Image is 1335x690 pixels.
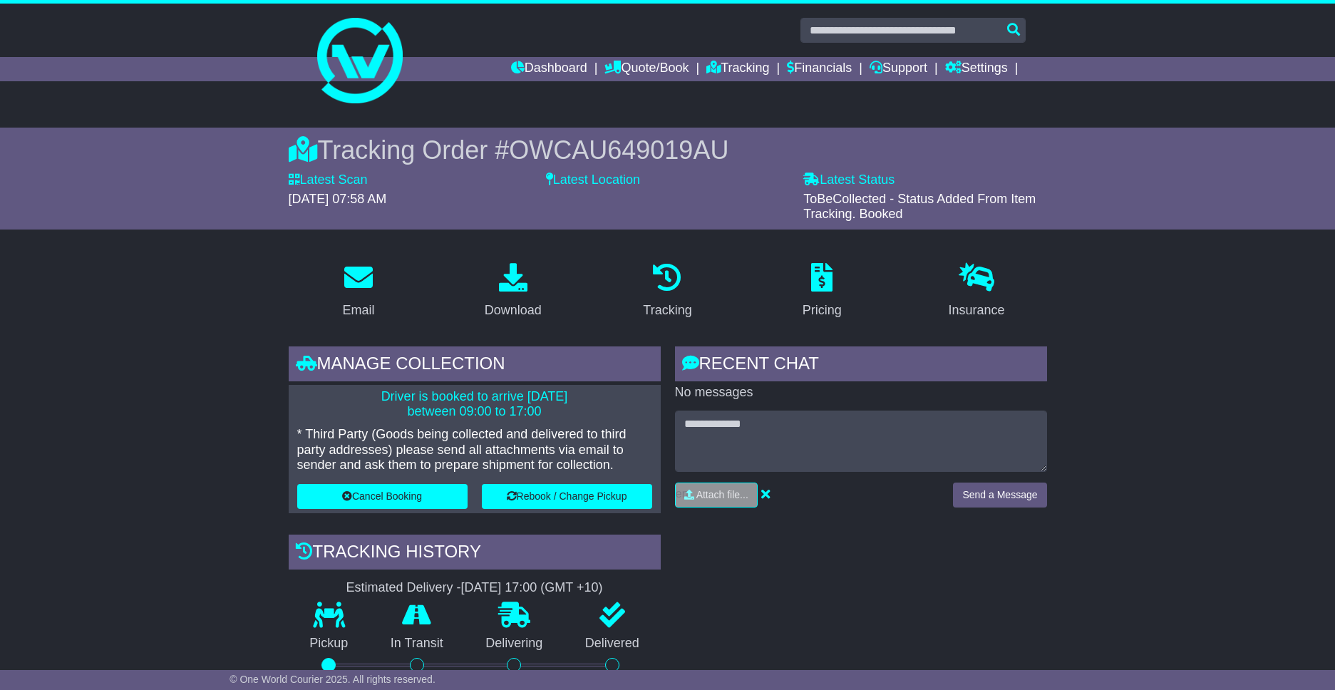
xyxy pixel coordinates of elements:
div: Download [485,301,542,320]
a: Tracking [634,258,701,325]
a: Quote/Book [604,57,689,81]
p: Pickup [289,636,370,652]
label: Latest Location [546,172,640,188]
p: Driver is booked to arrive [DATE] between 09:00 to 17:00 [297,389,652,420]
a: Pricing [793,258,851,325]
p: No messages [675,385,1047,401]
button: Rebook / Change Pickup [482,484,652,509]
p: In Transit [369,636,465,652]
div: Tracking [643,301,691,320]
span: ToBeCollected - Status Added From Item Tracking. Booked [803,192,1036,222]
div: RECENT CHAT [675,346,1047,385]
a: Financials [787,57,852,81]
div: Tracking history [289,535,661,573]
div: Pricing [803,301,842,320]
label: Latest Scan [289,172,368,188]
a: Tracking [706,57,769,81]
a: Download [475,258,551,325]
div: [DATE] 17:00 (GMT +10) [461,580,603,596]
span: © One World Courier 2025. All rights reserved. [230,674,435,685]
button: Cancel Booking [297,484,468,509]
span: OWCAU649019AU [509,135,728,165]
a: Insurance [939,258,1014,325]
a: Dashboard [511,57,587,81]
div: Insurance [949,301,1005,320]
div: Email [342,301,374,320]
p: Delivered [564,636,661,652]
div: Estimated Delivery - [289,580,661,596]
label: Latest Status [803,172,895,188]
div: Tracking Order # [289,135,1047,165]
a: Support [870,57,927,81]
span: [DATE] 07:58 AM [289,192,387,206]
div: Manage collection [289,346,661,385]
button: Send a Message [953,483,1046,508]
p: * Third Party (Goods being collected and delivered to third party addresses) please send all atta... [297,427,652,473]
a: Settings [945,57,1008,81]
p: Delivering [465,636,565,652]
a: Email [333,258,383,325]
